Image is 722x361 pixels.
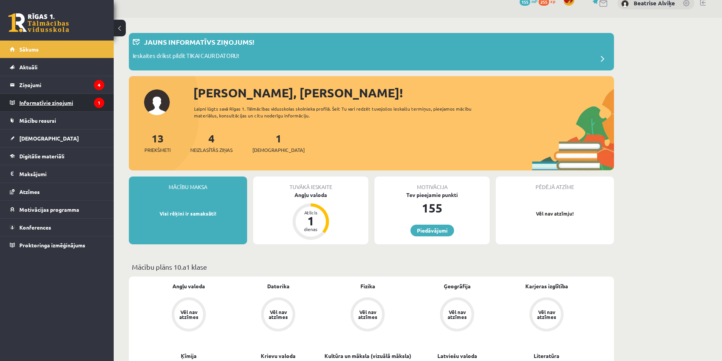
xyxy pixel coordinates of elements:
[412,297,502,333] a: Vēl nav atzīmes
[299,227,322,231] div: dienas
[172,282,205,290] a: Angļu valoda
[19,94,104,111] legend: Informatīvie ziņojumi
[444,282,471,290] a: Ģeogrāfija
[190,146,233,154] span: Neizlasītās ziņas
[10,236,104,254] a: Proktoringa izmēģinājums
[10,183,104,200] a: Atzīmes
[437,352,477,360] a: Latviešu valoda
[10,58,104,76] a: Aktuāli
[299,210,322,215] div: Atlicis
[324,352,411,360] a: Kultūra un māksla (vizuālā māksla)
[374,177,490,191] div: Motivācija
[374,191,490,199] div: Tev pieejamie punkti
[299,215,322,227] div: 1
[133,52,239,62] p: Ieskaites drīkst pildīt TIKAI CAUR DATORU!
[233,297,323,333] a: Vēl nav atzīmes
[253,191,368,199] div: Angļu valoda
[360,282,375,290] a: Fizika
[253,191,368,241] a: Angļu valoda Atlicis 1 dienas
[19,64,38,70] span: Aktuāli
[10,165,104,183] a: Maksājumi
[19,165,104,183] legend: Maksājumi
[10,219,104,236] a: Konferences
[10,130,104,147] a: [DEMOGRAPHIC_DATA]
[10,76,104,94] a: Ziņojumi4
[496,177,614,191] div: Pēdējā atzīme
[144,131,171,154] a: 13Priekšmeti
[267,282,290,290] a: Datorika
[19,242,85,248] span: Proktoringa izmēģinājums
[19,135,79,142] span: [DEMOGRAPHIC_DATA]
[193,84,614,102] div: [PERSON_NAME], [PERSON_NAME]!
[446,309,468,319] div: Vēl nav atzīmes
[268,309,289,319] div: Vēl nav atzīmes
[357,309,378,319] div: Vēl nav atzīmes
[19,153,64,159] span: Digitālie materiāli
[253,177,368,191] div: Tuvākā ieskaite
[19,206,79,213] span: Motivācijas programma
[19,117,56,124] span: Mācību resursi
[19,224,51,231] span: Konferences
[181,352,197,360] a: Ķīmija
[129,177,247,191] div: Mācību maksa
[190,131,233,154] a: 4Neizlasītās ziņas
[94,80,104,90] i: 4
[132,262,611,272] p: Mācību plāns 10.a1 klase
[374,199,490,217] div: 155
[534,352,559,360] a: Literatūra
[261,352,296,360] a: Krievu valoda
[178,309,199,319] div: Vēl nav atzīmes
[252,131,305,154] a: 1[DEMOGRAPHIC_DATA]
[536,309,557,319] div: Vēl nav atzīmes
[10,94,104,111] a: Informatīvie ziņojumi1
[8,13,69,32] a: Rīgas 1. Tālmācības vidusskola
[19,46,39,53] span: Sākums
[10,41,104,58] a: Sākums
[10,147,104,165] a: Digitālie materiāli
[94,98,104,108] i: 1
[502,297,591,333] a: Vēl nav atzīmes
[19,188,40,195] span: Atzīmes
[10,112,104,129] a: Mācību resursi
[10,201,104,218] a: Motivācijas programma
[323,297,412,333] a: Vēl nav atzīmes
[144,146,171,154] span: Priekšmeti
[133,37,610,67] a: Jauns informatīvs ziņojums! Ieskaites drīkst pildīt TIKAI CAUR DATORU!
[133,210,243,217] p: Visi rēķini ir samaksāti!
[500,210,610,217] p: Vēl nav atzīmju!
[144,297,233,333] a: Vēl nav atzīmes
[525,282,568,290] a: Karjeras izglītība
[144,37,254,47] p: Jauns informatīvs ziņojums!
[194,105,485,119] div: Laipni lūgts savā Rīgas 1. Tālmācības vidusskolas skolnieka profilā. Šeit Tu vari redzēt tuvojošo...
[19,76,104,94] legend: Ziņojumi
[252,146,305,154] span: [DEMOGRAPHIC_DATA]
[410,225,454,236] a: Piedāvājumi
